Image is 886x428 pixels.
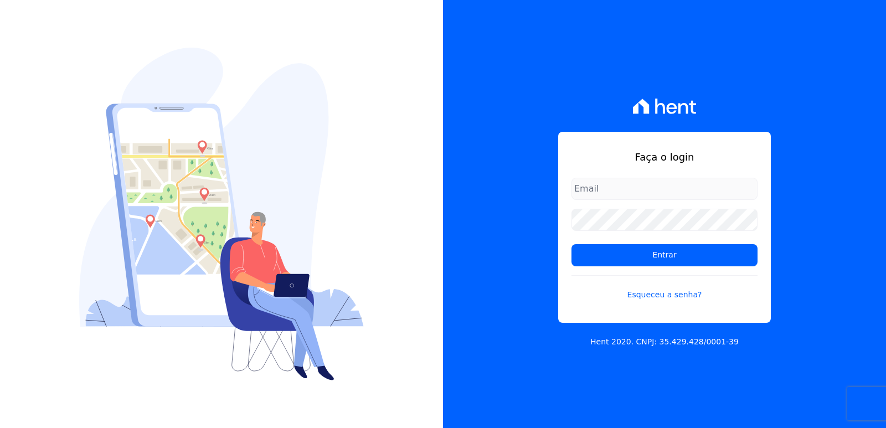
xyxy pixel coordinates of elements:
input: Entrar [571,244,758,266]
input: Email [571,178,758,200]
img: Login [79,48,364,380]
p: Hent 2020. CNPJ: 35.429.428/0001-39 [590,336,739,348]
a: Esqueceu a senha? [571,275,758,301]
h1: Faça o login [571,149,758,164]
